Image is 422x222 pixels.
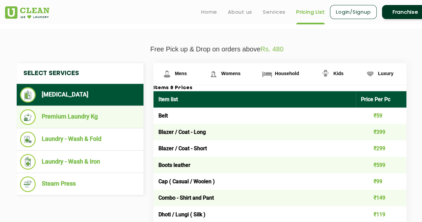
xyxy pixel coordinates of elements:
[356,157,407,173] td: ₹599
[20,132,140,147] li: Laundry - Wash & Fold
[153,91,356,107] th: Item list
[356,91,407,107] th: Price Per Pc
[153,107,356,124] td: Belt
[261,68,273,80] img: Household
[153,157,356,173] td: Boots leather
[153,85,406,91] h3: Items & Prices
[153,124,356,140] td: Blazer / Coat - Long
[20,154,36,170] img: Laundry - Wash & Iron
[201,8,217,16] a: Home
[263,8,286,16] a: Services
[153,173,356,190] td: Cap ( Casual / Woolen )
[20,109,36,125] img: Premium Laundry Kg
[153,140,356,157] td: Blazer / Coat - Short
[356,107,407,124] td: ₹59
[207,68,219,80] img: Womens
[378,71,394,76] span: Luxury
[175,71,187,76] span: Mens
[161,68,173,80] img: Mens
[20,132,36,147] img: Laundry - Wash & Fold
[20,87,36,102] img: Dry Cleaning
[153,190,356,206] td: Combo - Shirt and Pant
[275,71,299,76] span: Household
[228,8,252,16] a: About us
[330,5,377,19] a: Login/Signup
[20,176,140,192] li: Steam Press
[333,71,343,76] span: Kids
[5,6,49,19] img: UClean Laundry and Dry Cleaning
[221,71,241,76] span: Womens
[261,45,284,53] span: Rs. 480
[356,173,407,190] td: ₹99
[356,124,407,140] td: ₹399
[20,154,140,170] li: Laundry - Wash & Iron
[17,63,143,84] h4: Select Services
[356,190,407,206] td: ₹149
[296,8,325,16] a: Pricing List
[364,68,376,80] img: Luxury
[320,68,331,80] img: Kids
[20,176,36,192] img: Steam Press
[20,87,140,102] li: [MEDICAL_DATA]
[356,140,407,157] td: ₹299
[20,109,140,125] li: Premium Laundry Kg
